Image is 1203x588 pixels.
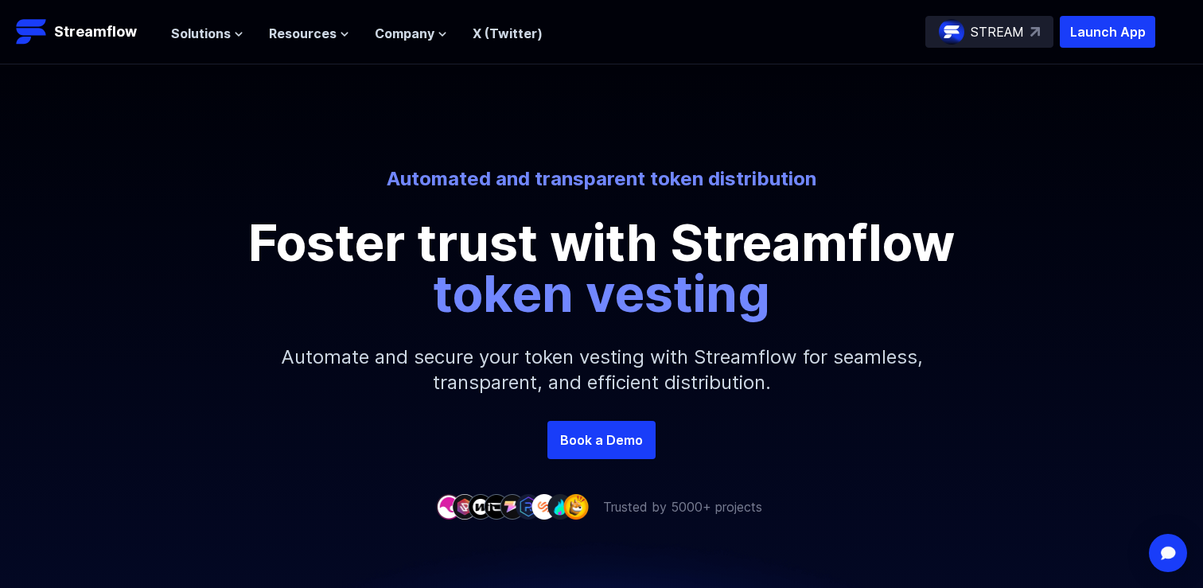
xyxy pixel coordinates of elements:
[1030,27,1040,37] img: top-right-arrow.svg
[452,494,477,519] img: company-2
[54,21,137,43] p: Streamflow
[603,497,762,516] p: Trusted by 5000+ projects
[547,494,573,519] img: company-8
[925,16,1053,48] a: STREAM
[269,24,349,43] button: Resources
[468,494,493,519] img: company-3
[484,494,509,519] img: company-4
[269,24,337,43] span: Resources
[547,421,656,459] a: Book a Demo
[16,16,48,48] img: Streamflow Logo
[500,494,525,519] img: company-5
[436,494,461,519] img: company-1
[433,263,770,324] span: token vesting
[971,22,1024,41] p: STREAM
[16,16,155,48] a: Streamflow
[171,24,231,43] span: Solutions
[1060,16,1155,48] button: Launch App
[516,494,541,519] img: company-6
[171,24,243,43] button: Solutions
[243,217,960,319] p: Foster trust with Streamflow
[375,24,434,43] span: Company
[939,19,964,45] img: streamflow-logo-circle.png
[161,166,1042,192] p: Automated and transparent token distribution
[473,25,543,41] a: X (Twitter)
[531,494,557,519] img: company-7
[1149,534,1187,572] div: Open Intercom Messenger
[259,319,944,421] p: Automate and secure your token vesting with Streamflow for seamless, transparent, and efficient d...
[375,24,447,43] button: Company
[563,494,589,519] img: company-9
